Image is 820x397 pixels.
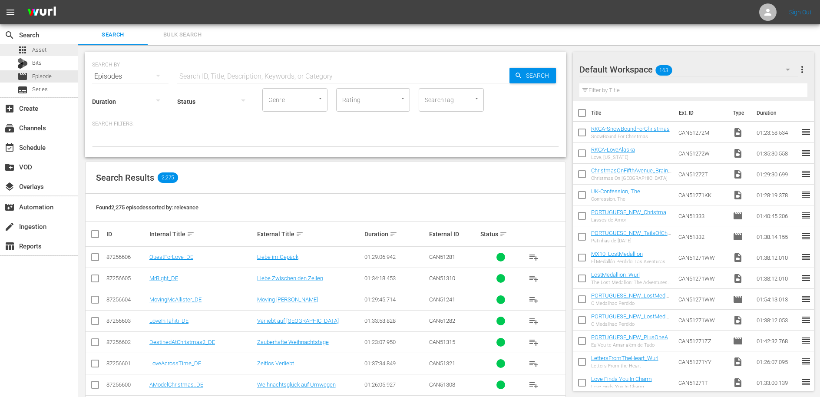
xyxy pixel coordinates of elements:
[801,335,811,346] span: reorder
[296,230,304,238] span: sort
[523,353,544,374] button: playlist_add
[733,336,743,346] span: Episode
[257,229,362,239] div: External Title
[675,372,730,393] td: CAN51271T
[591,334,671,347] a: PORTUGUESE_NEW_PlusOneAtAnAmishWedding
[429,231,478,238] div: External ID
[801,127,811,137] span: reorder
[509,68,556,83] button: Search
[733,232,743,242] span: Episode
[591,126,670,132] a: RKCA-SnowBoundForChristmas
[364,275,427,281] div: 01:34:18.453
[429,275,455,281] span: CAN51310
[106,339,147,345] div: 87256602
[591,134,670,139] div: SnowBound For Christmas
[187,230,195,238] span: sort
[675,289,730,310] td: CAN51271WW
[149,254,193,260] a: QuestForLove_DE
[480,229,521,239] div: Status
[801,314,811,325] span: reorder
[753,143,801,164] td: 01:35:30.558
[257,275,323,281] a: Liebe Zwischen den Zeilen
[675,351,730,372] td: CAN51271YY
[675,122,730,143] td: CAN51272M
[523,332,544,353] button: playlist_add
[591,251,643,257] a: MX10_LostMedallion
[591,259,671,265] div: El Medallón Perdido: Las Aventuras de [PERSON_NAME]
[591,363,658,369] div: Letters From the Heart
[106,381,147,388] div: 87256600
[753,289,801,310] td: 01:54:13.013
[149,275,178,281] a: MrRight_DE
[17,45,28,55] span: Asset
[591,271,640,278] a: LostMedallion_Wurl
[149,381,203,388] a: AModelChristmas_DE
[17,71,28,82] span: Episode
[529,294,539,305] span: playlist_add
[257,339,329,345] a: Zauberhafte Weihnachtstage
[523,247,544,268] button: playlist_add
[429,339,455,345] span: CAN51315
[591,209,670,222] a: PORTUGUESE_NEW_ChristmasWreathsAndRibbons
[753,122,801,143] td: 01:23:58.534
[675,185,730,205] td: CAN51271KK
[4,241,15,251] span: Reports
[591,355,658,361] a: LettersFromTheHeart_Wurl
[753,351,801,372] td: 01:26:07.095
[523,268,544,289] button: playlist_add
[801,273,811,283] span: reorder
[390,230,397,238] span: sort
[733,273,743,284] span: Video
[399,94,407,103] button: Open
[801,189,811,200] span: reorder
[4,222,15,232] span: Ingestion
[797,59,807,80] button: more_vert
[429,254,455,260] span: CAN51281
[753,185,801,205] td: 01:28:19.378
[364,381,427,388] div: 01:26:05.927
[106,231,147,238] div: ID
[4,103,15,114] span: Create
[801,148,811,158] span: reorder
[32,59,42,67] span: Bits
[429,381,455,388] span: CAN51308
[4,123,15,133] span: Channels
[364,318,427,324] div: 01:33:53.828
[92,120,559,128] p: Search Filters:
[675,331,730,351] td: CAN51271ZZ
[83,30,142,40] span: Search
[801,210,811,221] span: reorder
[364,360,427,367] div: 01:37:34.849
[523,289,544,310] button: playlist_add
[675,268,730,289] td: CAN51271WW
[753,247,801,268] td: 01:38:12.010
[733,294,743,304] span: Episode
[801,377,811,387] span: reorder
[529,273,539,284] span: playlist_add
[733,127,743,138] span: Video
[789,9,812,16] a: Sign Out
[149,360,201,367] a: LoveAcrossTime_DE
[733,211,743,221] span: Episode
[257,381,336,388] a: Weihnachtsglück auf Umwegen
[153,30,212,40] span: Bulk Search
[733,252,743,263] span: Video
[591,146,635,153] a: RKCA-LoveAlaska
[675,205,730,226] td: CAN51333
[429,296,455,303] span: CAN51241
[5,7,16,17] span: menu
[591,167,671,180] a: ChristmasOnFifthAvenue_BrainPower
[753,372,801,393] td: 01:33:00.139
[751,101,803,125] th: Duration
[733,315,743,325] span: Video
[591,217,671,223] div: Lassos de Amor
[801,231,811,242] span: reorder
[591,188,640,195] a: UK-Confession, The
[522,68,556,83] span: Search
[92,64,169,89] div: Episodes
[591,280,671,285] div: The Lost Medallion: The Adventures of [PERSON_NAME]
[753,268,801,289] td: 01:38:12.010
[106,254,147,260] div: 87256606
[591,155,635,160] div: Love, [US_STATE]
[675,247,730,268] td: CAN51271WW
